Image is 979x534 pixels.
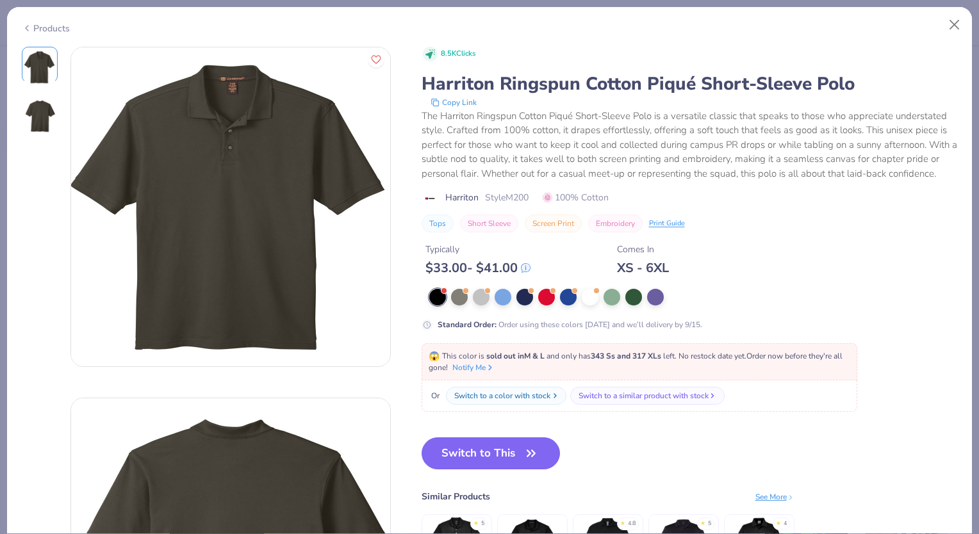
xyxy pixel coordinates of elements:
[422,72,958,96] div: Harriton Ringspun Cotton Piqué Short-Sleeve Polo
[368,51,384,68] button: Like
[617,260,669,276] div: XS - 6XL
[776,519,781,524] div: ★
[452,362,495,373] button: Notify Me
[591,351,661,361] strong: 343 Ss and 317 XLs
[628,519,636,528] div: 4.8
[708,519,711,528] div: 5
[438,320,497,330] strong: Standard Order :
[700,519,705,524] div: ★
[486,351,545,361] strong: sold out in M & L
[454,390,550,401] div: Switch to a color with stock
[446,387,566,405] button: Switch to a color with stock
[422,437,561,469] button: Switch to This
[24,98,55,134] img: Back
[579,390,709,401] div: Switch to a similar product with stock
[441,49,475,60] span: 8.5K Clicks
[422,214,454,232] button: Tops
[460,214,518,232] button: Short Sleeve
[942,13,967,37] button: Close
[422,109,958,181] div: The Harriton Ringspun Cotton Piqué Short-Sleeve Polo is a versatile classic that speaks to those ...
[485,191,529,204] span: Style M200
[71,47,390,367] img: Front
[429,390,440,401] span: Or
[24,49,55,85] img: Front
[429,350,440,362] span: 😱
[429,351,843,373] span: This color is and only has left . No restock date yet. Order now before they're all gone!
[588,214,643,232] button: Embroidery
[422,490,490,503] div: Similar Products
[649,218,685,229] div: Print Guide
[425,260,531,276] div: $ 33.00 - $ 41.00
[570,387,725,405] button: Switch to a similar product with stock
[473,519,479,524] div: ★
[425,243,531,256] div: Typically
[525,214,582,232] button: Screen Print
[438,319,702,330] div: Order using these colors [DATE] and we’ll delivery by 9/15.
[22,22,70,35] div: Products
[620,519,625,524] div: ★
[543,191,609,204] span: 100% Cotton
[422,193,439,204] img: brand logo
[445,191,479,204] span: Harriton
[617,243,669,256] div: Comes In
[481,519,484,528] div: 5
[784,519,787,528] div: 4
[427,96,481,109] button: copy to clipboard
[755,491,794,503] div: See More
